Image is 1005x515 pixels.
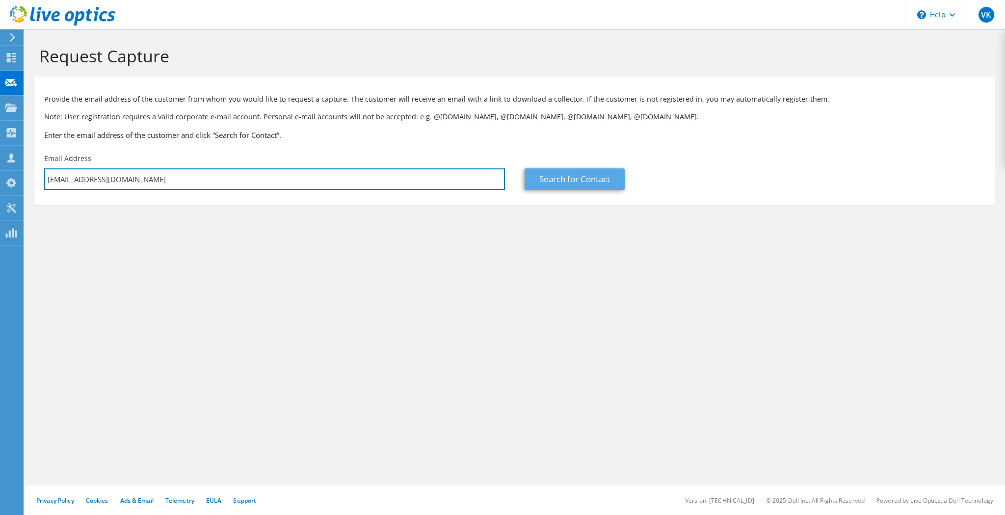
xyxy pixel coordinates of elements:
[36,496,74,505] a: Privacy Policy
[766,496,865,505] li: © 2025 Dell Inc. All Rights Reserved
[206,496,221,505] a: EULA
[165,496,194,505] a: Telemetry
[876,496,993,505] li: Powered by Live Optics, a Dell Technology
[44,154,91,163] label: Email Address
[917,10,926,19] svg: \n
[39,46,985,66] h1: Request Capture
[120,496,154,505] a: Ads & Email
[525,168,625,190] a: Search for Contact
[44,130,985,140] h3: Enter the email address of the customer and click “Search for Contact”.
[44,94,985,105] p: Provide the email address of the customer from whom you would like to request a capture. The cust...
[979,7,994,23] span: VK
[86,496,108,505] a: Cookies
[233,496,256,505] a: Support
[44,111,985,122] p: Note: User registration requires a valid corporate e-mail account. Personal e-mail accounts will ...
[685,496,754,505] li: Version: [TECHNICAL_ID]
